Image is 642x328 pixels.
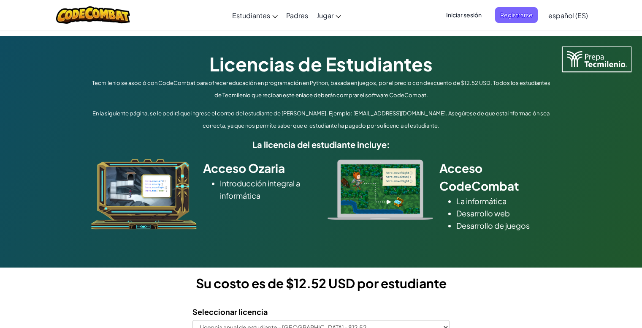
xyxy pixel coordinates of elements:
[89,107,553,132] p: En la siguiente página, se le pedirá que ingrese el correo del estudiante de [PERSON_NAME]. Ejemp...
[456,207,551,219] li: Desarrollo web
[456,195,551,207] li: La informática
[456,219,551,232] li: Desarrollo de juegos
[228,4,282,27] a: Estudiantes
[89,77,553,101] p: Tecmilenio se asoció con CodeCombat para ofrecer educación en programación en Python, basada en j...
[548,11,588,20] span: español (ES)
[317,11,333,20] span: Jugar
[544,4,592,27] a: español (ES)
[495,7,538,23] button: Registrarse
[441,7,487,23] button: Iniciar sesión
[232,11,270,20] span: Estudiantes
[56,6,130,24] img: CodeCombat logo
[328,159,433,220] img: type_real_code.png
[439,159,551,195] h2: Acceso CodeCombat
[91,159,197,230] img: ozaria_acodus.png
[312,4,345,27] a: Jugar
[203,159,315,177] h2: Acceso Ozaria
[89,138,553,151] h5: La licencia del estudiante incluye:
[220,177,315,202] li: Introducción integral a informática
[89,51,553,77] h1: Licencias de Estudiantes
[282,4,312,27] a: Padres
[562,46,631,72] img: Tecmilenio logo
[192,306,268,318] label: Seleccionar licencia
